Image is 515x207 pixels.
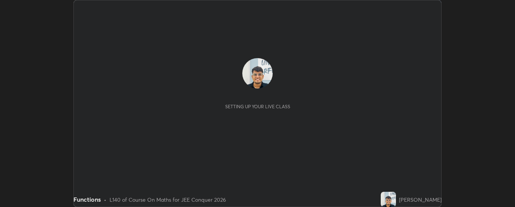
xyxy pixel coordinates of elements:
img: 7db77c1a745348f4aced13ee6fc2ebb3.jpg [381,192,396,207]
div: Setting up your live class [225,104,290,109]
div: L140 of Course On Maths for JEE Conquer 2026 [110,196,226,204]
img: 7db77c1a745348f4aced13ee6fc2ebb3.jpg [242,58,273,88]
div: Functions [73,195,101,204]
div: [PERSON_NAME] [399,196,442,204]
div: • [104,196,106,204]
